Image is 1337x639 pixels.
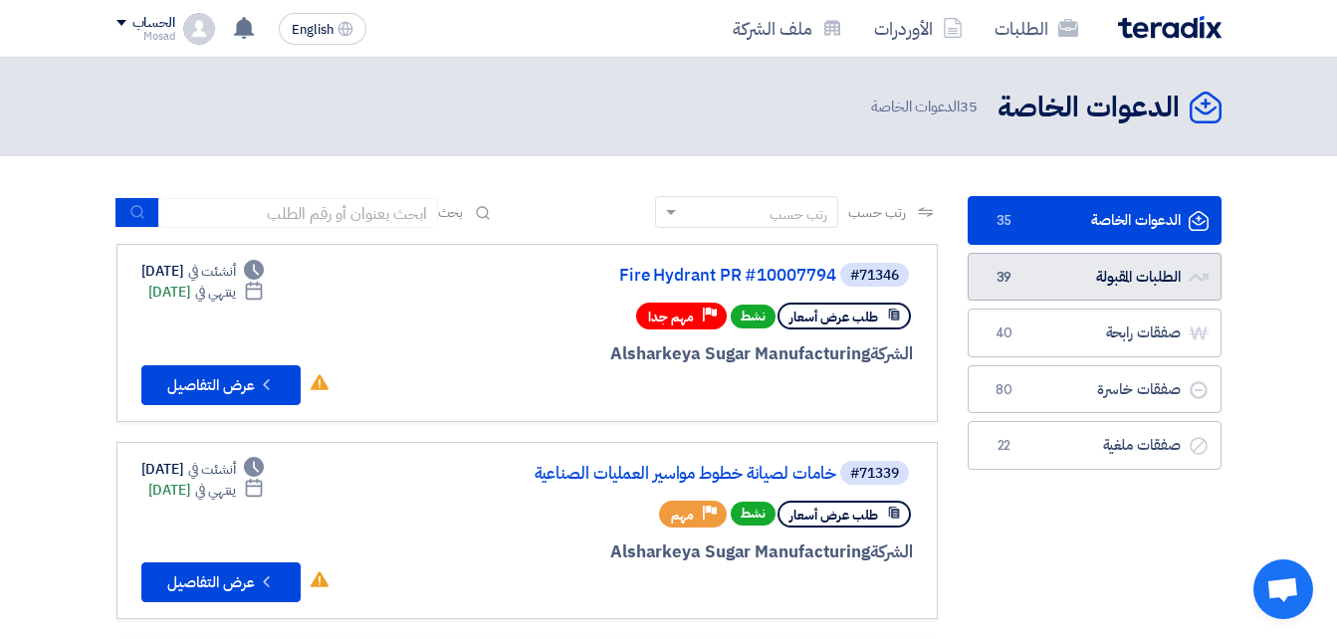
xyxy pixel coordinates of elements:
[434,341,913,367] div: Alsharkeya Sugar Manufacturing
[438,202,464,223] span: بحث
[116,31,175,42] div: Mosad
[968,196,1222,245] a: الدعوات الخاصة35
[438,465,836,483] a: خامات لصيانة خطوط مواسير العمليات الصناعية
[1118,16,1222,39] img: Teradix logo
[993,380,1016,400] span: 80
[993,211,1016,231] span: 35
[993,323,1016,343] span: 40
[850,269,899,283] div: #71346
[848,202,905,223] span: رتب حسب
[132,15,175,32] div: الحساب
[195,480,236,501] span: ينتهي في
[968,309,1222,357] a: صفقات رابحة40
[871,96,981,118] span: الدعوات الخاصة
[979,5,1094,52] a: الطلبات
[870,341,913,366] span: الشركة
[998,89,1180,127] h2: الدعوات الخاصة
[292,23,334,37] span: English
[968,253,1222,302] a: الطلبات المقبولة39
[434,539,913,565] div: Alsharkeya Sugar Manufacturing
[960,96,978,117] span: 35
[148,282,265,303] div: [DATE]
[993,436,1016,456] span: 22
[188,459,236,480] span: أنشئت في
[141,261,265,282] div: [DATE]
[770,204,827,225] div: رتب حسب
[1253,559,1313,619] div: Open chat
[968,421,1222,470] a: صفقات ملغية22
[731,305,776,328] span: نشط
[141,365,301,405] button: عرض التفاصيل
[789,506,878,525] span: طلب عرض أسعار
[279,13,366,45] button: English
[148,480,265,501] div: [DATE]
[141,459,265,480] div: [DATE]
[968,365,1222,414] a: صفقات خاسرة80
[159,198,438,228] input: ابحث بعنوان أو رقم الطلب
[438,267,836,285] a: Fire Hydrant PR #10007794
[648,308,694,326] span: مهم جدا
[789,308,878,326] span: طلب عرض أسعار
[870,539,913,564] span: الشركة
[858,5,979,52] a: الأوردرات
[671,506,694,525] span: مهم
[188,261,236,282] span: أنشئت في
[850,467,899,481] div: #71339
[183,13,215,45] img: profile_test.png
[141,562,301,602] button: عرض التفاصيل
[195,282,236,303] span: ينتهي في
[993,268,1016,288] span: 39
[731,502,776,526] span: نشط
[717,5,858,52] a: ملف الشركة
